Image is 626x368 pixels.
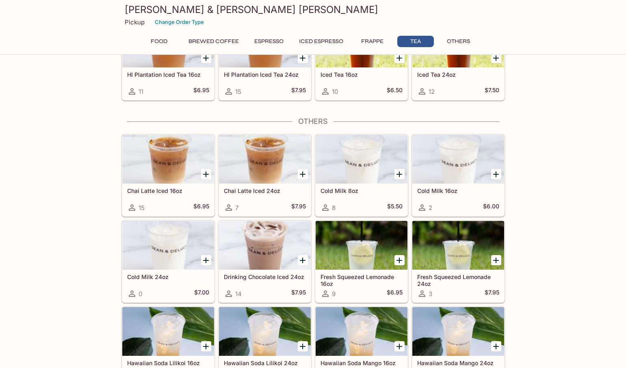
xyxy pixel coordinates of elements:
[485,87,499,96] h5: $7.50
[125,3,502,16] h3: [PERSON_NAME] & [PERSON_NAME] [PERSON_NAME]
[491,169,501,179] button: Add Cold Milk 16oz
[122,135,214,184] div: Chai Latte Iced 16oz
[321,187,403,194] h5: Cold Milk 8oz
[397,36,434,47] button: Tea
[412,18,505,100] a: Iced Tea 24oz12$7.50
[412,221,505,303] a: Fresh Squeezed Lemonade 24oz3$7.95
[298,169,308,179] button: Add Chai Latte Iced 24oz
[194,289,209,299] h5: $7.00
[316,19,407,67] div: Iced Tea 16oz
[412,135,504,184] div: Cold Milk 16oz
[224,187,306,194] h5: Chai Latte Iced 24oz
[224,359,306,366] h5: Hawaiian Soda Lilikoi 24oz
[440,36,477,47] button: Others
[429,204,432,212] span: 2
[219,18,311,100] a: HI Plantation Iced Tea 24oz15$7.95
[491,255,501,265] button: Add Fresh Squeezed Lemonade 24oz
[141,36,178,47] button: Food
[125,18,145,26] p: Pickup
[315,134,408,216] a: Cold Milk 8oz8$5.50
[250,36,288,47] button: Espresso
[321,71,403,78] h5: Iced Tea 16oz
[491,341,501,351] button: Add Hawaiian Soda Mango 24oz
[122,134,214,216] a: Chai Latte Iced 16oz15$6.95
[298,255,308,265] button: Add Drinking Chocolate Iced 24oz
[201,341,211,351] button: Add Hawaiian Soda Lilikoi 16oz
[332,290,336,298] span: 9
[412,19,504,67] div: Iced Tea 24oz
[193,87,209,96] h5: $6.95
[354,36,391,47] button: Frappe
[387,203,403,212] h5: $5.50
[224,71,306,78] h5: HI Plantation Iced Tea 24oz
[151,16,208,28] button: Change Order Type
[122,307,214,356] div: Hawaiian Soda Lilikoi 16oz
[316,307,407,356] div: Hawaiian Soda Mango 16oz
[394,341,405,351] button: Add Hawaiian Soda Mango 16oz
[485,289,499,299] h5: $7.95
[235,290,242,298] span: 14
[291,87,306,96] h5: $7.95
[316,135,407,184] div: Cold Milk 8oz
[298,53,308,63] button: Add HI Plantation Iced Tea 24oz
[412,307,504,356] div: Hawaiian Soda Mango 24oz
[417,273,499,287] h5: Fresh Squeezed Lemonade 24oz
[219,135,311,184] div: Chai Latte Iced 24oz
[315,18,408,100] a: Iced Tea 16oz10$6.50
[201,53,211,63] button: Add HI Plantation Iced Tea 16oz
[291,203,306,212] h5: $7.95
[417,187,499,194] h5: Cold Milk 16oz
[429,88,435,95] span: 12
[321,359,403,366] h5: Hawaiian Soda Mango 16oz
[316,221,407,270] div: Fresh Squeezed Lemonade 16oz
[295,36,348,47] button: Iced Espresso
[201,255,211,265] button: Add Cold Milk 24oz
[321,273,403,287] h5: Fresh Squeezed Lemonade 16oz
[184,36,243,47] button: Brewed Coffee
[332,88,338,95] span: 10
[127,273,209,280] h5: Cold Milk 24oz
[127,71,209,78] h5: HI Plantation Iced Tea 16oz
[298,341,308,351] button: Add Hawaiian Soda Lilikoi 24oz
[139,290,142,298] span: 0
[394,53,405,63] button: Add Iced Tea 16oz
[387,87,403,96] h5: $6.50
[122,19,214,67] div: HI Plantation Iced Tea 16oz
[332,204,336,212] span: 8
[483,203,499,212] h5: $6.00
[193,203,209,212] h5: $6.95
[122,221,214,303] a: Cold Milk 24oz0$7.00
[219,134,311,216] a: Chai Latte Iced 24oz7$7.95
[235,88,241,95] span: 15
[224,273,306,280] h5: Drinking Chocolate Iced 24oz
[139,88,143,95] span: 11
[394,255,405,265] button: Add Fresh Squeezed Lemonade 16oz
[235,204,238,212] span: 7
[412,221,504,270] div: Fresh Squeezed Lemonade 24oz
[127,187,209,194] h5: Chai Latte Iced 16oz
[201,169,211,179] button: Add Chai Latte Iced 16oz
[122,18,214,100] a: HI Plantation Iced Tea 16oz11$6.95
[127,359,209,366] h5: Hawaiian Soda Lilikoi 16oz
[291,289,306,299] h5: $7.95
[219,221,311,303] a: Drinking Chocolate Iced 24oz14$7.95
[417,71,499,78] h5: Iced Tea 24oz
[219,19,311,67] div: HI Plantation Iced Tea 24oz
[315,221,408,303] a: Fresh Squeezed Lemonade 16oz9$6.95
[219,307,311,356] div: Hawaiian Soda Lilikoi 24oz
[412,134,505,216] a: Cold Milk 16oz2$6.00
[417,359,499,366] h5: Hawaiian Soda Mango 24oz
[491,53,501,63] button: Add Iced Tea 24oz
[387,289,403,299] h5: $6.95
[394,169,405,179] button: Add Cold Milk 8oz
[219,221,311,270] div: Drinking Chocolate Iced 24oz
[429,290,432,298] span: 3
[121,117,505,126] h4: Others
[139,204,145,212] span: 15
[122,221,214,270] div: Cold Milk 24oz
